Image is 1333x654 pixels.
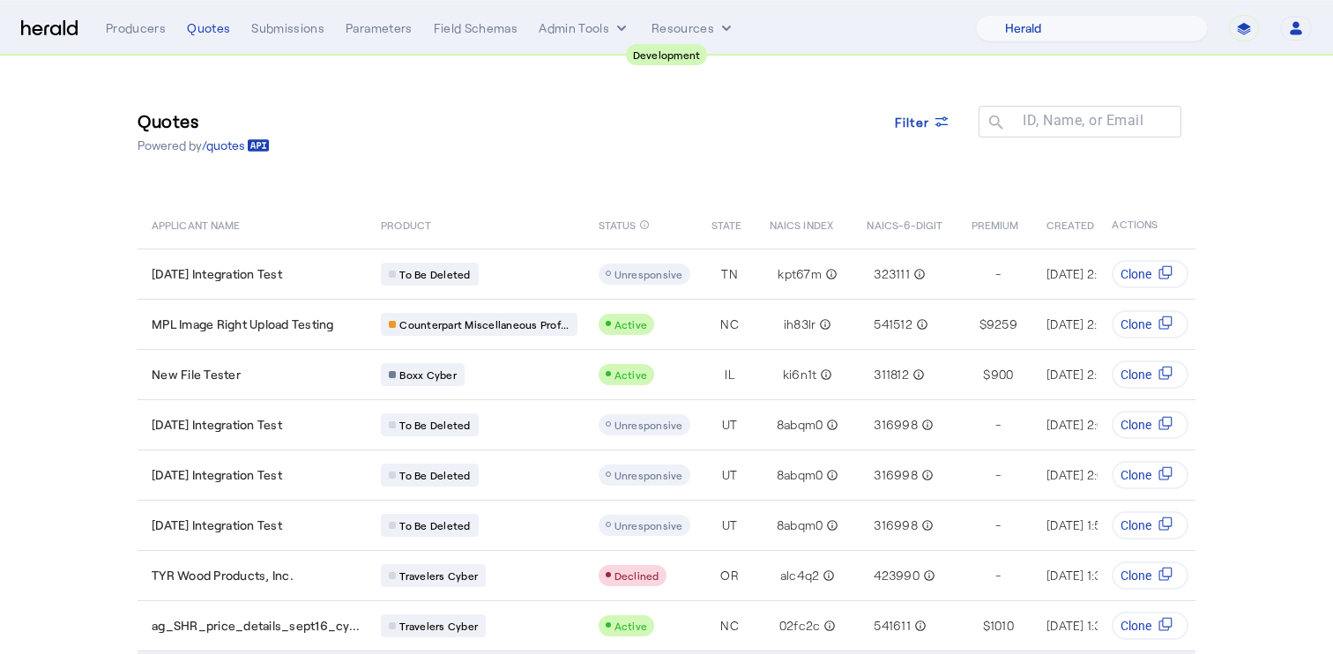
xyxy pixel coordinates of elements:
[1121,316,1151,333] span: Clone
[777,416,823,434] span: 8abqm0
[990,617,1014,635] span: 1010
[823,466,838,484] mat-icon: info_outline
[721,265,738,283] span: TN
[399,569,478,583] span: Travelers Cyber
[912,316,928,333] mat-icon: info_outline
[1121,617,1151,635] span: Clone
[1121,517,1151,534] span: Clone
[784,316,816,333] span: ih83lr
[1121,366,1151,383] span: Clone
[614,419,683,431] span: Unresponsive
[874,366,909,383] span: 311812
[983,617,990,635] span: $
[1046,417,1129,432] span: [DATE] 2:01 PM
[720,567,739,584] span: OR
[399,418,470,432] span: To Be Deleted
[152,366,241,383] span: New File Tester
[251,19,324,37] div: Submissions
[614,268,683,280] span: Unresponsive
[725,366,734,383] span: IL
[1046,316,1127,331] span: [DATE] 2:11 PM
[1046,467,1132,482] span: [DATE] 2:00 PM
[820,617,836,635] mat-icon: info_outline
[823,416,838,434] mat-icon: info_outline
[21,20,78,37] img: Herald Logo
[881,106,965,137] button: Filter
[823,517,838,534] mat-icon: info_outline
[1112,511,1188,539] button: Clone
[874,316,912,333] span: 541512
[1112,561,1188,590] button: Clone
[780,567,820,584] span: alc4q2
[815,316,831,333] mat-icon: info_outline
[1112,411,1188,439] button: Clone
[152,215,240,233] span: APPLICANT NAME
[399,468,470,482] span: To Be Deleted
[152,466,282,484] span: [DATE] Integration Test
[995,265,1001,283] span: -
[614,368,648,381] span: Active
[1098,199,1196,249] th: ACTIONS
[867,215,942,233] span: NAICS-6-DIGIT
[138,108,270,133] h3: Quotes
[346,19,413,37] div: Parameters
[778,265,822,283] span: kpt67m
[911,617,927,635] mat-icon: info_outline
[995,517,1001,534] span: -
[918,517,934,534] mat-icon: info_outline
[1046,517,1130,532] span: [DATE] 1:54 PM
[1121,466,1151,484] span: Clone
[920,567,935,584] mat-icon: info_outline
[652,19,735,37] button: Resources dropdown menu
[399,619,478,633] span: Travelers Cyber
[979,316,987,333] span: $
[152,416,282,434] span: [DATE] Integration Test
[626,44,708,65] div: Development
[995,567,1001,584] span: -
[639,215,650,234] mat-icon: info_outline
[152,567,294,584] span: TYR Wood Products, Inc.
[777,466,823,484] span: 8abqm0
[614,519,683,531] span: Unresponsive
[187,19,230,37] div: Quotes
[1046,266,1129,281] span: [DATE] 2:12 PM
[722,466,738,484] span: UT
[202,137,270,154] a: /quotes
[720,316,739,333] span: NC
[987,316,1017,333] span: 9259
[720,617,739,635] span: NC
[399,368,457,382] span: Boxx Cyber
[722,517,738,534] span: UT
[822,265,838,283] mat-icon: info_outline
[1046,367,1129,382] span: [DATE] 2:10 PM
[1046,618,1129,633] span: [DATE] 1:30 PM
[1046,215,1094,233] span: CREATED
[874,466,918,484] span: 316998
[874,517,918,534] span: 316998
[918,416,934,434] mat-icon: info_outline
[819,567,835,584] mat-icon: info_outline
[777,517,823,534] span: 8abqm0
[1112,612,1188,640] button: Clone
[1112,461,1188,489] button: Clone
[783,366,817,383] span: ki6n1t
[539,19,630,37] button: internal dropdown menu
[910,265,926,283] mat-icon: info_outline
[972,215,1019,233] span: PREMIUM
[1112,310,1188,338] button: Clone
[381,215,431,233] span: PRODUCT
[399,518,470,532] span: To Be Deleted
[1112,260,1188,288] button: Clone
[979,113,1009,135] mat-icon: search
[614,620,648,632] span: Active
[711,215,741,233] span: STATE
[991,366,1014,383] span: 900
[779,617,821,635] span: 02fc2c
[895,113,930,131] span: Filter
[614,318,648,331] span: Active
[1121,265,1151,283] span: Clone
[106,19,166,37] div: Producers
[995,466,1001,484] span: -
[614,469,683,481] span: Unresponsive
[614,569,659,582] span: Declined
